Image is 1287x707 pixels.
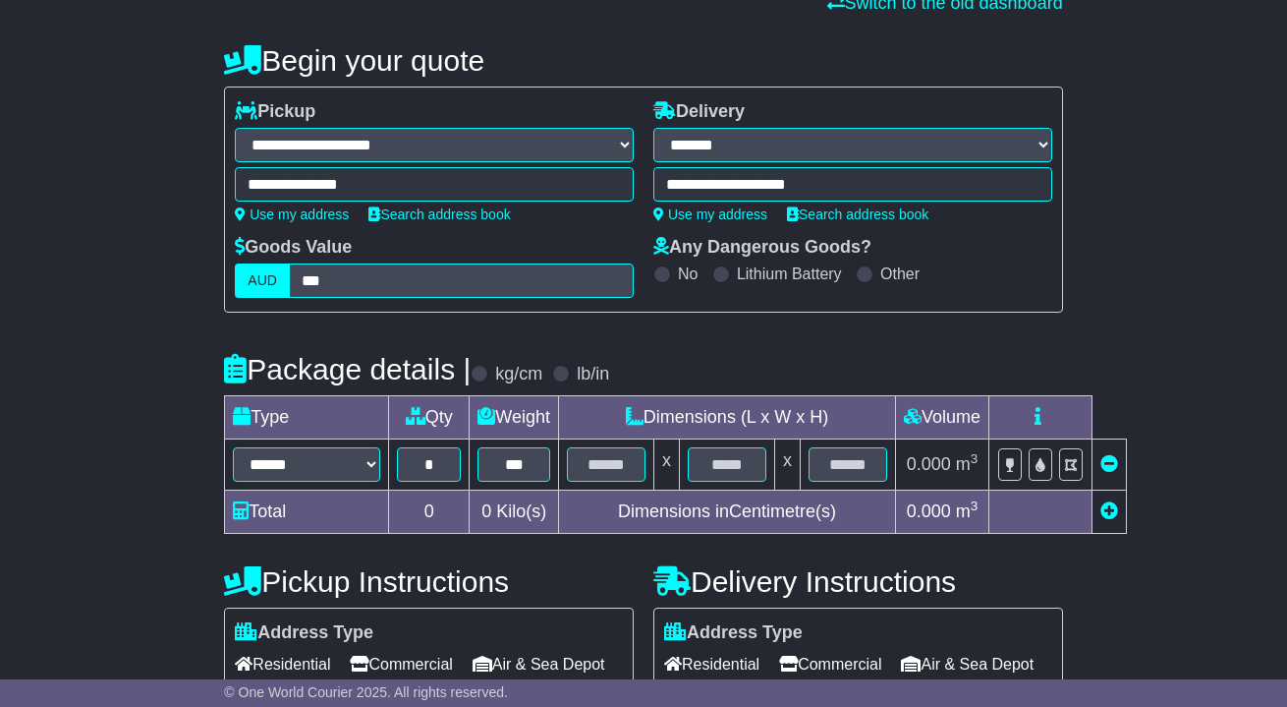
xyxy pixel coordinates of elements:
sup: 3 [971,499,979,513]
label: AUD [235,264,290,298]
span: 0.000 [907,454,951,474]
td: Volume [896,396,989,440]
span: Air & Sea Depot [901,649,1034,679]
label: kg/cm [495,364,542,385]
label: Other [880,265,920,283]
span: Commercial [350,649,452,679]
label: Goods Value [235,237,352,259]
span: © One World Courier 2025. All rights reserved. [224,684,508,700]
h4: Package details | [224,353,471,385]
td: x [654,440,680,491]
a: Remove this item [1100,454,1118,474]
span: Residential [664,649,759,679]
td: 0 [389,491,470,534]
sup: 3 [971,451,979,466]
label: Any Dangerous Goods? [653,237,871,259]
a: Add new item [1100,501,1118,521]
td: Qty [389,396,470,440]
label: lb/in [577,364,609,385]
a: Search address book [787,206,928,222]
td: Total [225,491,389,534]
span: m [956,454,979,474]
h4: Pickup Instructions [224,565,634,598]
a: Use my address [235,206,349,222]
span: Residential [235,649,330,679]
td: Kilo(s) [470,491,559,534]
span: 0 [481,501,491,521]
span: 0.000 [907,501,951,521]
label: Address Type [235,622,373,644]
span: Air & Sea Depot [473,649,605,679]
td: Dimensions (L x W x H) [559,396,896,440]
a: Search address book [368,206,510,222]
span: Commercial [779,649,881,679]
label: Delivery [653,101,745,123]
td: x [775,440,801,491]
td: Weight [470,396,559,440]
a: Use my address [653,206,767,222]
td: Dimensions in Centimetre(s) [559,491,896,534]
td: Type [225,396,389,440]
h4: Begin your quote [224,44,1062,77]
label: Address Type [664,622,803,644]
h4: Delivery Instructions [653,565,1063,598]
span: m [956,501,979,521]
label: Lithium Battery [737,265,842,283]
label: No [678,265,698,283]
label: Pickup [235,101,315,123]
